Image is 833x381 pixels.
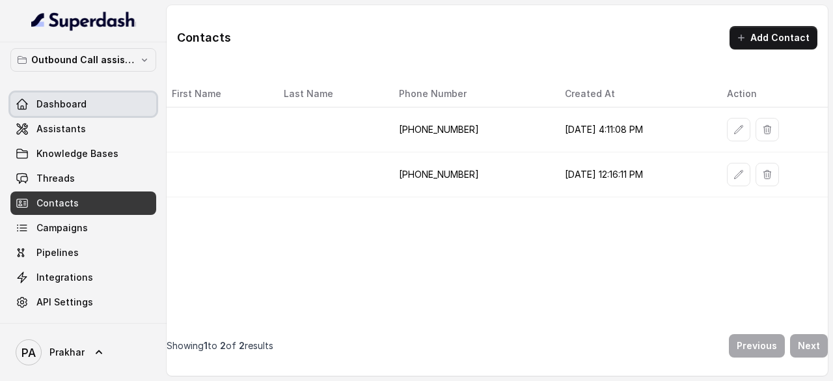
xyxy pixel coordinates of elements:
a: Knowledge Bases [10,142,156,165]
span: Prakhar [49,346,85,359]
span: Assistants [36,122,86,135]
th: Action [717,81,828,107]
p: Showing to of results [167,339,273,352]
nav: Pagination [167,326,828,365]
img: light.svg [31,10,136,31]
th: Last Name [273,81,389,107]
span: Threads [36,172,75,185]
th: Created At [554,81,717,107]
span: Pipelines [36,246,79,259]
span: Integrations [36,271,93,284]
button: Next [790,334,828,358]
text: PA [21,346,36,360]
button: Outbound Call assistant [10,48,156,72]
a: Contacts [10,191,156,215]
span: Dashboard [36,98,87,111]
span: 1 [204,340,208,351]
td: [DATE] 4:11:08 PM [554,107,717,152]
a: Threads [10,167,156,190]
th: Phone Number [389,81,554,107]
a: Integrations [10,266,156,289]
td: [DATE] 12:16:11 PM [554,152,717,197]
a: Assistants [10,117,156,141]
a: Dashboard [10,92,156,116]
td: [PHONE_NUMBER] [389,107,554,152]
button: Previous [729,334,785,358]
a: Prakhar [10,334,156,371]
span: Campaigns [36,221,88,234]
h1: Contacts [177,27,231,48]
th: First Name [167,81,273,107]
span: API Settings [36,296,93,309]
a: Campaigns [10,216,156,240]
span: Knowledge Bases [36,147,118,160]
span: 2 [220,340,226,351]
p: Outbound Call assistant [31,52,135,68]
a: API Settings [10,290,156,314]
span: Contacts [36,197,79,210]
a: Pipelines [10,241,156,264]
button: Add Contact [730,26,817,49]
span: 2 [239,340,245,351]
td: [PHONE_NUMBER] [389,152,554,197]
